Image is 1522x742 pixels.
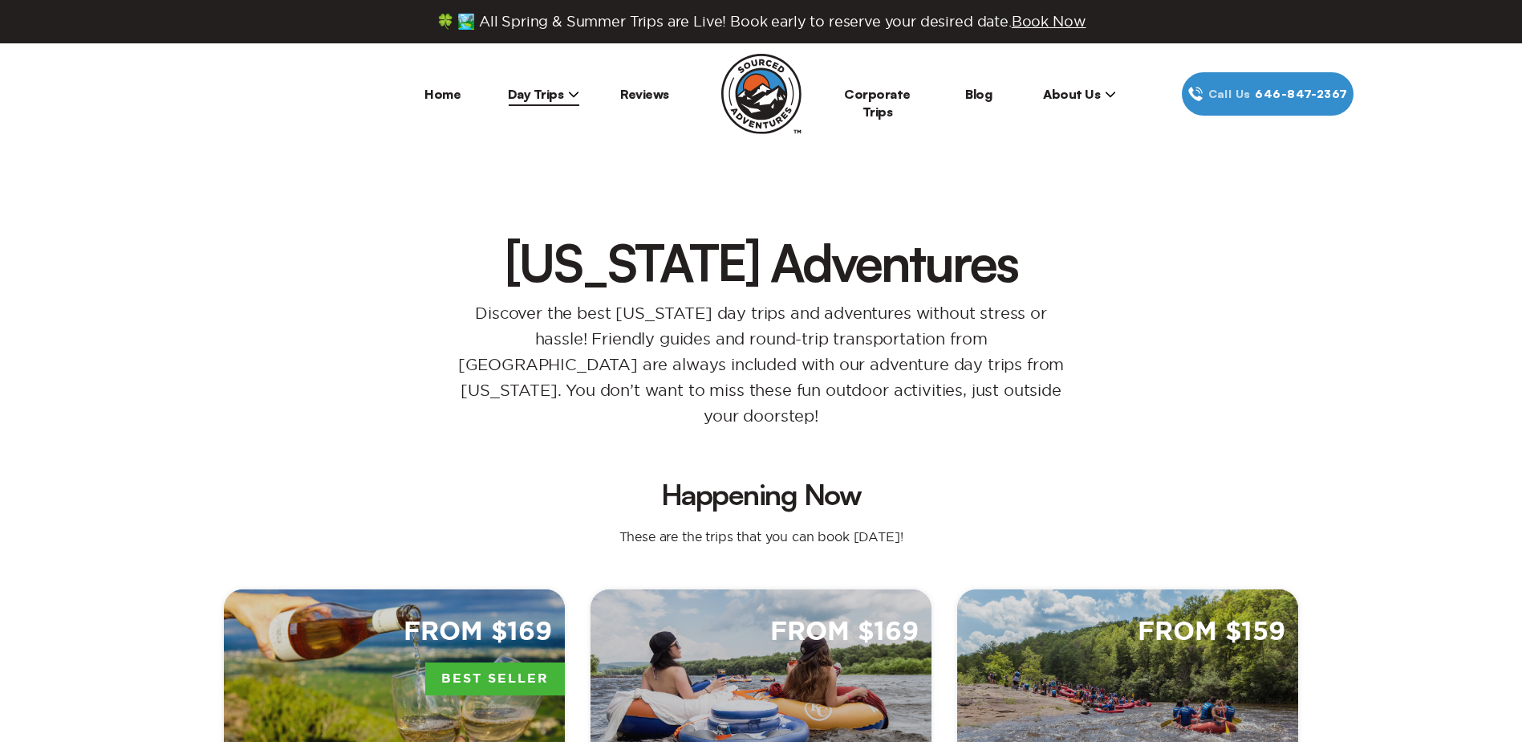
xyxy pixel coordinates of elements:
h2: Happening Now [202,480,1320,509]
span: 646‍-847‍-2367 [1255,85,1347,103]
a: Home [424,86,461,102]
a: Call Us646‍-847‍-2367 [1182,72,1354,116]
h1: [US_STATE] Adventures [177,236,1345,287]
a: Reviews [620,86,669,102]
p: These are the trips that you can book [DATE]! [603,528,919,544]
span: Day Trips [508,86,580,102]
span: From $169 [404,615,552,650]
span: About Us [1043,86,1116,102]
span: From $169 [770,615,919,650]
img: Sourced Adventures company logo [721,54,802,134]
span: 🍀 🏞️ All Spring & Summer Trips are Live! Book early to reserve your desired date. [436,13,1086,31]
span: Call Us [1203,85,1256,103]
span: Best Seller [425,662,565,696]
span: From $159 [1138,615,1285,650]
a: Corporate Trips [844,86,911,120]
a: Blog [965,86,992,102]
span: Book Now [1012,14,1086,29]
p: Discover the best [US_STATE] day trips and adventures without stress or hassle! Friendly guides a... [440,300,1082,429]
